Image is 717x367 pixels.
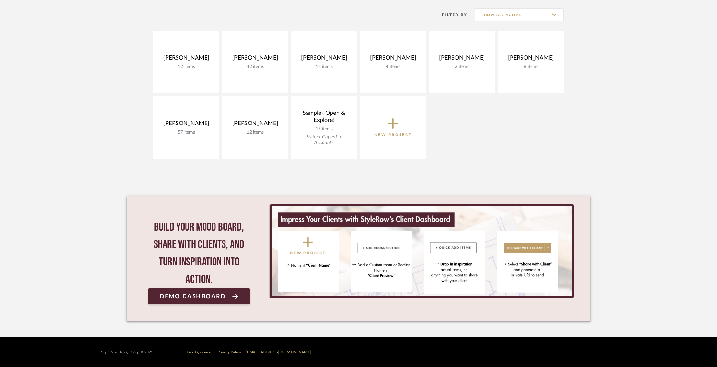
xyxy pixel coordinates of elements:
div: 11 items [296,64,352,70]
div: 4 items [365,64,421,70]
img: StyleRow_Client_Dashboard_Banner__1_.png [272,206,572,296]
div: 57 items [158,130,214,135]
div: [PERSON_NAME] [227,55,283,64]
div: [PERSON_NAME] [227,120,283,130]
p: New Project [374,132,412,138]
div: [PERSON_NAME] [296,55,352,64]
div: 42 items [227,64,283,70]
div: 15 items [296,126,352,132]
div: Filter By [434,12,467,18]
div: Build your mood board, share with clients, and turn inspiration into action. [148,219,250,288]
div: [PERSON_NAME] [158,55,214,64]
div: [PERSON_NAME] [503,55,559,64]
a: User Agreement [186,350,213,354]
div: Project Copied to Accounts [296,134,352,145]
div: 12 items [227,130,283,135]
div: 2 items [434,64,490,70]
a: Demo Dashboard [148,288,250,304]
button: New Project [360,96,426,159]
div: 8 items [503,64,559,70]
a: Privacy Policy [217,350,241,354]
div: 0 [269,204,574,298]
div: StyleRow Design Corp. ©2025 [101,350,153,355]
div: 12 items [158,64,214,70]
div: [PERSON_NAME] [434,55,490,64]
div: [PERSON_NAME] [365,55,421,64]
div: Sample- Open & Explore! [296,110,352,126]
div: [PERSON_NAME] [158,120,214,130]
a: [EMAIL_ADDRESS][DOMAIN_NAME] [246,350,311,354]
span: Demo Dashboard [160,293,226,300]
